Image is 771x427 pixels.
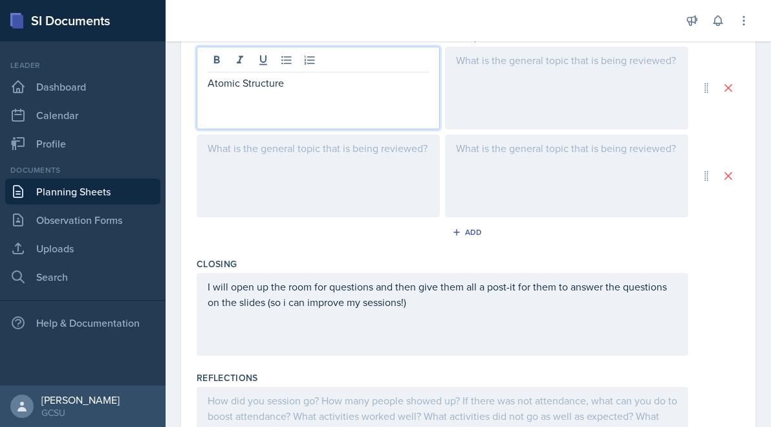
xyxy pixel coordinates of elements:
a: Search [5,264,160,290]
button: Add [448,223,490,242]
a: Observation Forms [5,207,160,233]
label: Reflections [197,371,258,384]
p: Atomic Structure [208,75,429,91]
div: GCSU [41,406,120,419]
label: Closing [197,257,237,270]
div: Help & Documentation [5,310,160,336]
a: Calendar [5,102,160,128]
div: [PERSON_NAME] [41,393,120,406]
a: Profile [5,131,160,157]
p: I will open up the room for questions and then give them all a post-it for them to answer the que... [208,279,677,310]
div: Leader [5,60,160,71]
a: Dashboard [5,74,160,100]
a: Uploads [5,235,160,261]
a: Planning Sheets [5,179,160,204]
div: Add [455,227,483,237]
div: Documents [5,164,160,176]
